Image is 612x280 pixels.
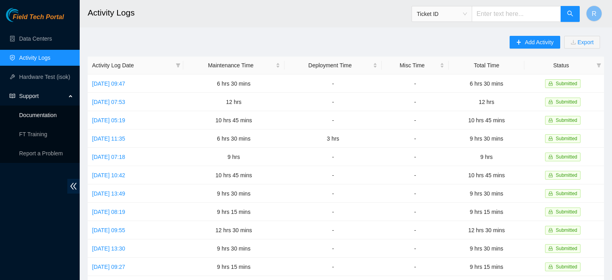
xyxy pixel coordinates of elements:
[548,118,553,123] span: lock
[382,221,449,239] td: -
[183,221,284,239] td: 12 hrs 30 mins
[284,184,382,203] td: -
[548,100,553,104] span: lock
[284,111,382,129] td: -
[449,74,525,93] td: 6 hrs 30 mins
[183,203,284,221] td: 9 hrs 15 mins
[284,203,382,221] td: -
[556,191,577,196] span: Submitted
[19,112,57,118] a: Documentation
[183,111,284,129] td: 10 hrs 45 mins
[183,239,284,258] td: 9 hrs 30 mins
[19,74,70,80] a: Hardware Test (isok)
[449,239,525,258] td: 9 hrs 30 mins
[284,258,382,276] td: -
[92,61,173,70] span: Activity Log Date
[382,74,449,93] td: -
[284,74,382,93] td: -
[284,221,382,239] td: -
[382,203,449,221] td: -
[449,129,525,148] td: 9 hrs 30 mins
[10,93,15,99] span: read
[176,63,180,68] span: filter
[548,246,553,251] span: lock
[449,57,525,74] th: Total Time
[556,209,577,215] span: Submitted
[556,246,577,251] span: Submitted
[510,36,560,49] button: plusAdd Activity
[183,129,284,148] td: 6 hrs 30 mins
[548,155,553,159] span: lock
[556,99,577,105] span: Submitted
[449,221,525,239] td: 12 hrs 30 mins
[284,239,382,258] td: -
[19,145,73,161] p: Report a Problem
[183,166,284,184] td: 10 hrs 45 mins
[284,166,382,184] td: -
[548,136,553,141] span: lock
[449,111,525,129] td: 10 hrs 45 mins
[6,14,64,25] a: Akamai TechnologiesField Tech Portal
[449,203,525,221] td: 9 hrs 15 mins
[92,99,125,105] a: [DATE] 07:53
[564,36,600,49] button: downloadExport
[92,264,125,270] a: [DATE] 09:27
[449,93,525,111] td: 12 hrs
[92,135,125,142] a: [DATE] 11:35
[592,9,596,19] span: R
[92,209,125,215] a: [DATE] 08:19
[556,227,577,233] span: Submitted
[92,80,125,87] a: [DATE] 09:47
[13,14,64,21] span: Field Tech Portal
[183,148,284,166] td: 9 hrs
[529,61,593,70] span: Status
[449,184,525,203] td: 9 hrs 30 mins
[382,184,449,203] td: -
[417,8,467,20] span: Ticket ID
[382,148,449,166] td: -
[284,148,382,166] td: -
[567,10,573,18] span: search
[382,166,449,184] td: -
[382,239,449,258] td: -
[183,93,284,111] td: 12 hrs
[6,8,40,22] img: Akamai Technologies
[472,6,561,22] input: Enter text here...
[92,190,125,197] a: [DATE] 13:49
[449,258,525,276] td: 9 hrs 15 mins
[19,55,51,61] a: Activity Logs
[548,264,553,269] span: lock
[92,117,125,123] a: [DATE] 05:19
[183,184,284,203] td: 9 hrs 30 mins
[449,166,525,184] td: 10 hrs 45 mins
[556,136,577,141] span: Submitted
[556,264,577,270] span: Submitted
[92,154,125,160] a: [DATE] 07:18
[19,88,66,104] span: Support
[548,173,553,178] span: lock
[19,35,52,42] a: Data Centers
[596,63,601,68] span: filter
[183,258,284,276] td: 9 hrs 15 mins
[382,111,449,129] td: -
[548,210,553,214] span: lock
[525,38,553,47] span: Add Activity
[556,154,577,160] span: Submitted
[174,59,182,71] span: filter
[548,228,553,233] span: lock
[548,81,553,86] span: lock
[284,93,382,111] td: -
[516,39,522,46] span: plus
[556,81,577,86] span: Submitted
[548,191,553,196] span: lock
[556,117,577,123] span: Submitted
[92,172,125,178] a: [DATE] 10:42
[586,6,602,22] button: R
[449,148,525,166] td: 9 hrs
[382,258,449,276] td: -
[382,129,449,148] td: -
[382,93,449,111] td: -
[19,131,47,137] a: FT Training
[561,6,580,22] button: search
[92,227,125,233] a: [DATE] 09:55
